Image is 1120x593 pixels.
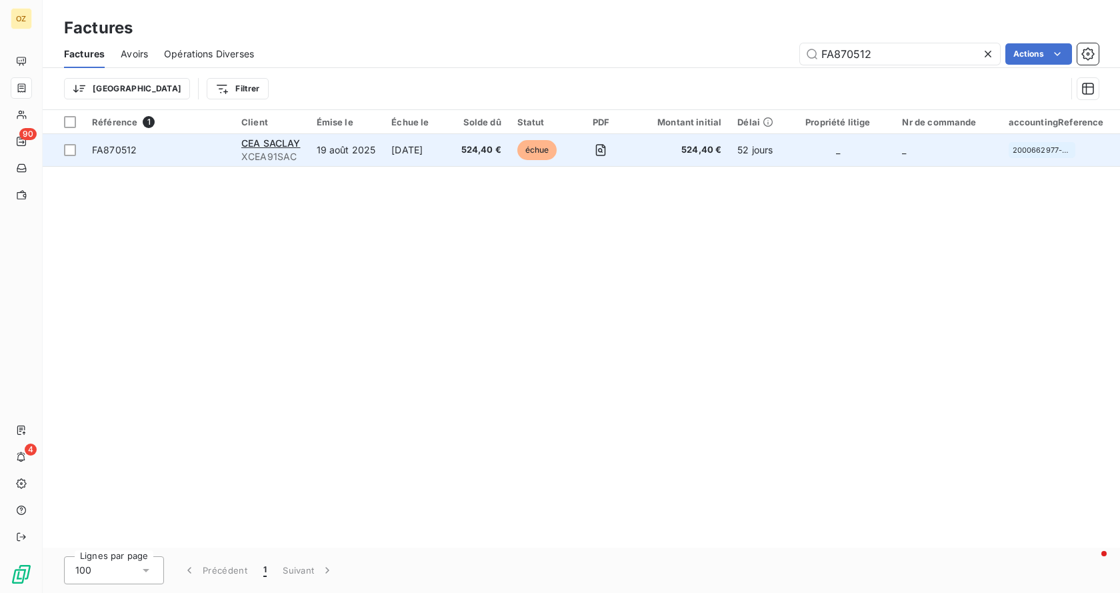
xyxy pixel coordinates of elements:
div: Échue le [391,117,445,127]
span: 4 [25,444,37,456]
div: Client [241,117,301,127]
span: 100 [75,564,91,577]
div: OZ [11,8,32,29]
td: [DATE] [383,134,453,166]
td: 52 jours [729,134,781,166]
div: Délai [737,117,773,127]
button: 1 [255,556,275,584]
input: Rechercher [800,43,1000,65]
span: 1 [143,116,155,128]
span: FA870512 [92,144,137,155]
span: _ [902,144,906,155]
button: Actions [1005,43,1072,65]
span: XCEA91SAC [241,150,301,163]
span: Opérations Diverses [164,47,254,61]
button: Précédent [175,556,255,584]
span: 524,40 € [461,143,501,157]
iframe: Intercom live chat [1075,548,1107,580]
button: [GEOGRAPHIC_DATA] [64,78,190,99]
span: échue [517,140,557,160]
div: PDF [577,117,625,127]
h3: Factures [64,16,133,40]
span: 524,40 € [641,143,721,157]
button: Filtrer [207,78,268,99]
span: Avoirs [121,47,148,61]
div: accountingReference [1009,117,1120,127]
span: 2000662977-PHB78 [1013,146,1071,154]
td: 19 août 2025 [309,134,384,166]
div: Solde dû [461,117,501,127]
span: Factures [64,47,105,61]
div: Statut [517,117,561,127]
button: Suivant [275,556,342,584]
div: Montant initial [641,117,721,127]
span: 90 [19,128,37,140]
span: Référence [92,117,137,127]
img: Logo LeanPay [11,564,32,585]
div: Propriété litige [789,117,886,127]
span: CEA SACLAY [241,137,301,149]
span: 1 [263,564,267,577]
div: Émise le [317,117,376,127]
span: _ [836,144,840,155]
div: Nr de commande [902,117,992,127]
